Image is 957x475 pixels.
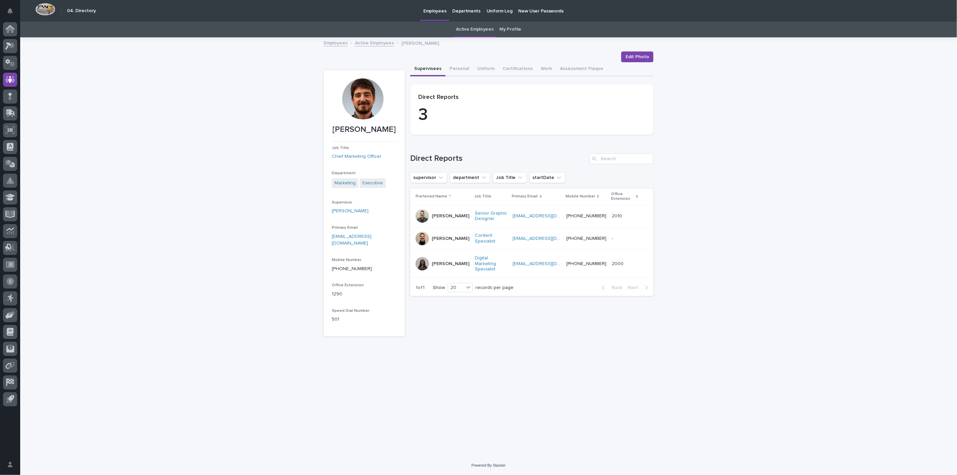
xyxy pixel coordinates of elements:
[625,285,653,291] button: Next
[355,39,394,46] a: Active Employees
[432,213,469,219] p: [PERSON_NAME]
[332,258,361,262] span: Mobile Number
[566,236,606,241] a: [PHONE_NUMBER]
[8,8,17,19] div: Notifications
[332,208,368,215] a: [PERSON_NAME]
[410,250,653,278] tr: [PERSON_NAME]Digital Marketing Specialist [EMAIL_ADDRESS][DOMAIN_NAME] [PHONE_NUMBER]20002000
[513,261,589,266] a: [EMAIL_ADDRESS][DOMAIN_NAME]
[332,234,371,246] a: [EMAIL_ADDRESS][DOMAIN_NAME]
[446,62,473,76] button: Personal
[332,283,364,287] span: Office Extension
[401,39,439,46] p: [PERSON_NAME]
[432,261,469,267] p: [PERSON_NAME]
[628,285,642,290] span: Next
[332,316,397,323] p: 501
[410,280,430,296] p: 1 of 1
[529,172,565,183] button: startDate
[362,180,383,187] a: Executive
[475,233,507,244] a: Content Specialist
[410,154,587,163] h1: Direct Reports
[332,125,397,135] p: [PERSON_NAME]
[450,172,490,183] button: department
[448,284,464,291] div: 20
[416,193,447,200] p: Preferred Name
[597,285,625,291] button: Back
[475,285,513,291] p: records per page
[537,62,556,76] button: Work
[474,193,491,200] p: Job Title
[410,62,446,76] button: Supervisees
[410,205,653,227] tr: [PERSON_NAME]Senior Graphic Designer [EMAIL_ADDRESS][DOMAIN_NAME] [PHONE_NUMBER]20102010
[3,4,17,18] button: Notifications
[332,266,372,271] a: [PHONE_NUMBER]
[433,285,445,291] p: Show
[500,22,521,37] a: My Profile
[612,234,614,242] p: -
[332,226,358,230] span: Primary Email
[332,146,349,150] span: Job Title
[608,285,622,290] span: Back
[418,105,645,125] p: 3
[512,193,538,200] p: Primary Email
[612,212,624,219] p: 2010
[621,51,653,62] button: Edit Photo
[332,200,352,205] span: Supervisor
[456,22,494,37] a: Active Employees
[566,214,606,218] a: [PHONE_NUMBER]
[332,309,369,313] span: Speed Dial Number
[418,94,645,101] p: Direct Reports
[410,172,447,183] button: supervisor
[566,261,606,266] a: [PHONE_NUMBER]
[499,62,537,76] button: Certifications
[493,172,527,183] button: Job Title
[35,3,55,15] img: Workspace Logo
[410,227,653,250] tr: [PERSON_NAME]Content Specialist [EMAIL_ADDRESS][DOMAIN_NAME] [PHONE_NUMBER]--
[334,180,356,187] a: Marketing
[475,211,507,222] a: Senior Graphic Designer
[513,214,589,218] a: [EMAIL_ADDRESS][DOMAIN_NAME]
[473,62,499,76] button: Uniform
[332,153,382,160] a: Chief Marketing Officer
[475,255,507,272] a: Digital Marketing Specialist
[611,190,634,203] p: Office Extension
[556,62,607,76] button: Assessment Plaque
[590,153,653,164] input: Search
[332,291,397,298] p: 1290
[626,53,649,60] span: Edit Photo
[471,463,505,467] a: Powered By Stacker
[432,236,469,242] p: [PERSON_NAME]
[566,193,595,200] p: Mobile Number
[324,39,348,46] a: Employees
[67,8,96,14] h2: 04. Directory
[612,260,625,267] p: 2000
[513,236,589,241] a: [EMAIL_ADDRESS][DOMAIN_NAME]
[332,171,356,175] span: Department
